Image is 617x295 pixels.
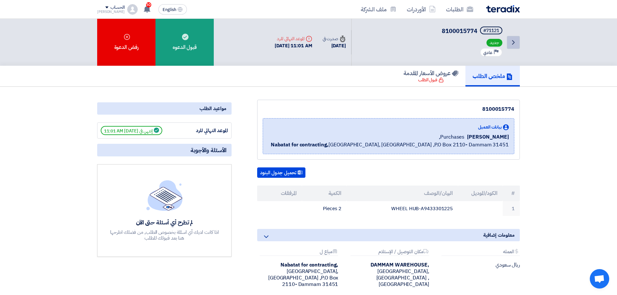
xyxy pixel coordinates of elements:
div: ريال سعودي [439,262,520,268]
div: صدرت في [323,35,346,42]
div: قبول الطلب [418,77,444,83]
th: المرفقات [257,186,302,201]
div: [GEOGRAPHIC_DATA], [GEOGRAPHIC_DATA] ,P.O Box 2110- Dammam 31451 [257,262,338,288]
b: Nabatat for contracting, [280,261,338,269]
img: empty_state_list.svg [146,180,183,210]
div: [PERSON_NAME] [97,10,125,14]
b: DAMMAM WAREHOUSE, [371,261,429,269]
td: 2 Pieces [302,201,347,216]
div: مكان التوصيل / الإستلام [350,249,429,256]
span: [PERSON_NAME] [467,133,509,141]
a: الأوردرات [402,2,441,17]
div: قبول الدعوه [155,19,214,66]
span: Purchases, [439,133,464,141]
div: 8100015774 [263,105,514,113]
div: [DATE] 11:01 AM [275,42,312,50]
div: #71121 [483,28,499,33]
a: دردشة مفتوحة [590,269,609,289]
span: English [163,7,176,12]
img: profile_test.png [127,4,138,15]
a: ملخص الطلب [465,66,520,86]
th: الكمية [302,186,347,201]
h5: 8100015774 [442,27,504,36]
div: [DATE] [323,42,346,50]
button: تحميل جدول البنود [257,167,305,178]
h5: عروض الأسعار المقدمة [404,69,458,77]
span: عادي [483,50,492,56]
td: 1 [503,201,520,216]
div: الموعد النهائي للرد [179,127,228,134]
th: الكود/الموديل [458,186,503,201]
span: جديد [486,39,502,47]
th: البيان/الوصف [347,186,458,201]
span: [GEOGRAPHIC_DATA], [GEOGRAPHIC_DATA] ,P.O Box 2110- Dammam 31451 [271,141,509,149]
a: ملف الشركة [356,2,402,17]
span: بيانات العميل [478,124,502,130]
div: مواعيد الطلب [97,102,232,115]
div: مباع ل [260,249,338,256]
b: Nabatat for contracting, [271,141,329,149]
div: اذا كانت لديك أي اسئلة بخصوص الطلب, من فضلك اطرحها هنا بعد قبولك للطلب [109,229,220,241]
span: الأسئلة والأجوبة [190,146,226,154]
a: عروض الأسعار المقدمة قبول الطلب [396,66,465,86]
span: 8100015774 [442,27,477,35]
span: إنتهي في [DATE] 11:01 AM [101,126,162,135]
td: WHEEL HUB-A9433301225 [347,201,458,216]
button: English [158,4,187,15]
div: العمله [441,249,520,256]
th: # [503,186,520,201]
span: معلومات إضافية [483,232,515,239]
a: الطلبات [441,2,478,17]
div: لم تطرح أي أسئلة حتى الآن [109,219,220,226]
h5: ملخص الطلب [473,72,513,80]
div: [GEOGRAPHIC_DATA], [GEOGRAPHIC_DATA] ,[GEOGRAPHIC_DATA] [348,262,429,288]
span: 10 [146,2,151,7]
div: الحساب [110,5,124,10]
div: الموعد النهائي للرد [275,35,312,42]
div: رفض الدعوة [97,19,155,66]
img: Teradix logo [486,5,520,13]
